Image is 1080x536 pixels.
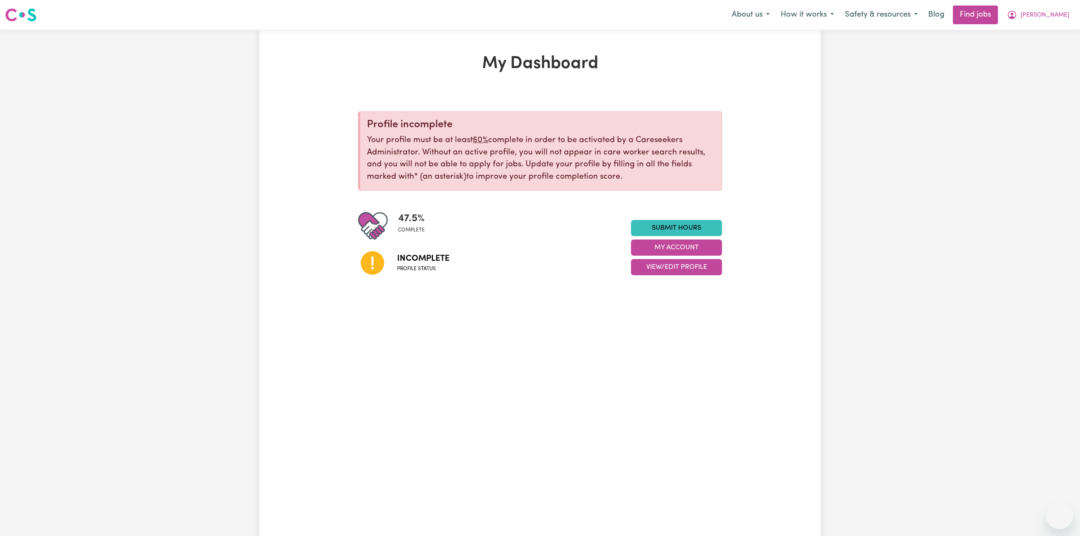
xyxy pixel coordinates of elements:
u: 60% [473,136,488,144]
iframe: Button to launch messaging window [1046,502,1073,529]
p: Your profile must be at least complete in order to be activated by a Careseekers Administrator. W... [367,134,715,183]
span: [PERSON_NAME] [1020,11,1069,20]
img: Careseekers logo [5,7,37,23]
button: View/Edit Profile [631,259,722,275]
button: My Account [631,239,722,256]
div: Profile incomplete [367,119,715,131]
span: Incomplete [397,252,449,265]
a: Blog [923,6,949,24]
a: Submit Hours [631,220,722,236]
button: How it works [775,6,839,24]
a: Careseekers logo [5,5,37,25]
span: 47.5 % [398,211,425,226]
a: Find jobs [953,6,998,24]
span: an asterisk [414,173,466,181]
button: Safety & resources [839,6,923,24]
button: My Account [1001,6,1075,24]
div: Profile completeness: 47.5% [398,211,432,241]
span: complete [398,226,425,234]
h1: My Dashboard [358,54,722,74]
span: Profile status [397,265,449,273]
button: About us [726,6,775,24]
